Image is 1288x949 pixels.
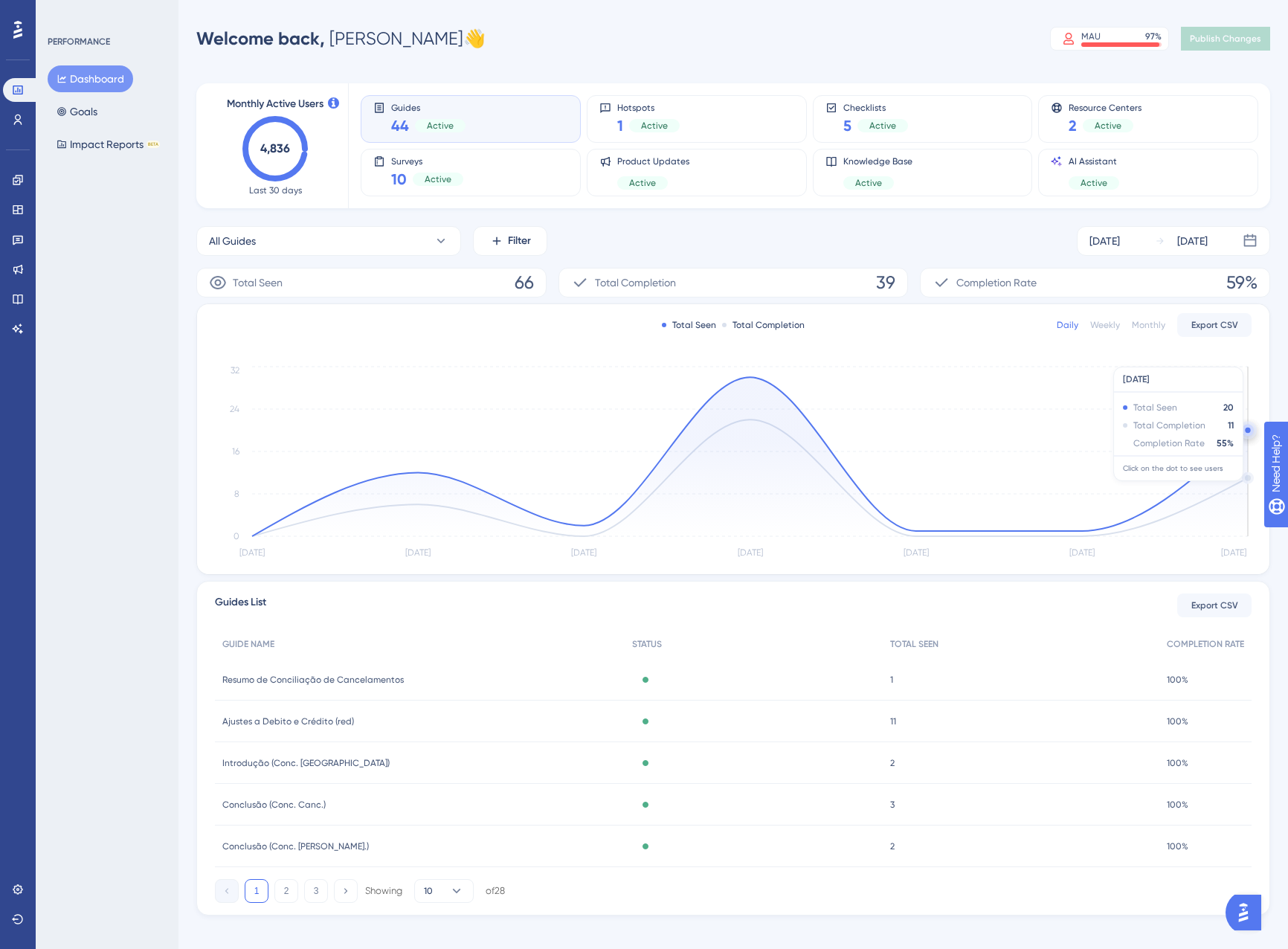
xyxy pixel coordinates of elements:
span: 100% [1167,674,1188,686]
span: 1 [890,674,893,686]
span: 2 [890,840,895,852]
div: PERFORMANCE [48,36,110,48]
span: Conclusão (Conc. [PERSON_NAME].) [222,840,369,852]
button: Filter [473,226,547,256]
tspan: [DATE] [239,547,265,558]
span: Need Help? [35,4,93,22]
span: Hotspots [617,102,680,112]
tspan: 8 [234,489,239,499]
span: 59% [1226,271,1258,295]
span: Publish Changes [1190,33,1261,45]
span: 66 [515,271,534,295]
span: Guides [391,102,466,112]
span: AI Assistant [1069,155,1119,167]
tspan: 0 [234,531,239,541]
button: Goals [48,98,106,125]
span: Checklists [843,102,908,112]
span: Filter [508,232,531,250]
span: Total Seen [233,274,283,292]
tspan: 16 [232,446,239,457]
text: 4,836 [260,141,290,155]
span: Active [1095,120,1121,132]
div: 97 % [1145,30,1162,42]
span: 100% [1167,840,1188,852]
div: Monthly [1132,319,1165,331]
span: 10 [424,885,433,897]
span: Resource Centers [1069,102,1142,112]
span: Knowledge Base [843,155,912,167]
button: 3 [304,879,328,903]
span: 100% [1167,757,1188,769]
span: Introdução (Conc. [GEOGRAPHIC_DATA]) [222,757,390,769]
span: Active [641,120,668,132]
span: Active [629,177,656,189]
div: Daily [1057,319,1078,331]
div: Total Completion [722,319,805,331]
tspan: [DATE] [1069,547,1095,558]
span: Monthly Active Users [227,95,323,113]
button: Impact ReportsBETA [48,131,169,158]
button: 1 [245,879,268,903]
span: 39 [876,271,895,295]
span: Product Updates [617,155,689,167]
span: Active [869,120,896,132]
div: of 28 [486,884,505,898]
tspan: 32 [231,365,239,376]
span: Ajustes a Debito e Crédito (red) [222,715,354,727]
span: Active [855,177,882,189]
span: Last 30 days [249,184,302,196]
span: COMPLETION RATE [1167,638,1244,650]
tspan: [DATE] [1221,547,1246,558]
span: Export CSV [1191,599,1238,611]
button: Dashboard [48,65,133,92]
span: Active [427,120,454,132]
div: [DATE] [1177,232,1208,250]
tspan: [DATE] [405,547,431,558]
span: 100% [1167,799,1188,811]
span: Active [425,173,451,185]
span: Welcome back, [196,28,325,49]
tspan: [DATE] [738,547,763,558]
span: 2 [890,757,895,769]
iframe: UserGuiding AI Assistant Launcher [1226,890,1270,935]
span: Completion Rate [956,274,1037,292]
tspan: [DATE] [571,547,596,558]
span: Resumo de Conciliação de Cancelamentos [222,674,404,686]
div: MAU [1081,30,1101,42]
span: GUIDE NAME [222,638,274,650]
span: TOTAL SEEN [890,638,938,650]
tspan: 24 [230,404,239,414]
div: Weekly [1090,319,1120,331]
span: Guides List [215,593,266,617]
span: STATUS [632,638,662,650]
button: All Guides [196,226,461,256]
span: 2 [1069,115,1077,136]
span: 10 [391,169,407,190]
button: Publish Changes [1181,27,1270,51]
span: Total Completion [595,274,676,292]
span: 44 [391,115,409,136]
div: Total Seen [662,319,716,331]
span: 3 [890,799,895,811]
div: [DATE] [1089,232,1120,250]
button: 10 [414,879,474,903]
tspan: [DATE] [904,547,929,558]
span: All Guides [209,232,256,250]
div: Showing [365,884,402,898]
span: Active [1081,177,1107,189]
button: 2 [274,879,298,903]
span: 11 [890,715,896,727]
span: 100% [1167,715,1188,727]
span: Export CSV [1191,319,1238,331]
span: Conclusão (Conc. Canc.) [222,799,326,811]
span: 1 [617,115,623,136]
div: [PERSON_NAME] 👋 [196,27,486,51]
button: Export CSV [1177,593,1252,617]
span: Surveys [391,155,463,166]
div: BETA [146,141,160,148]
button: Export CSV [1177,313,1252,337]
span: 5 [843,115,851,136]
